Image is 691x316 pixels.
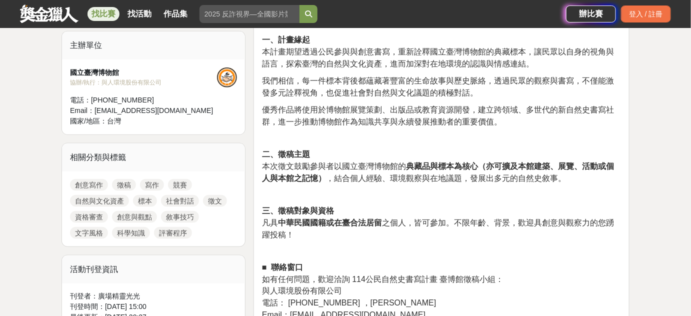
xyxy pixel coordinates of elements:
span: 電話： [PHONE_NUMBER] ，[PERSON_NAME] [262,299,436,307]
a: 資格審查 [70,211,108,223]
span: 優秀作品將使用於博物館展覽策劃、出版品或教育資源開發，建立跨領域、多世代的新自然史書寫社群，進一步推動博物館作為知識共享與永續發展推動者的重要價值。 [262,105,614,126]
span: 本次徵文鼓勵參與者以國立臺灣博物館的 ，結合個人經驗、環境觀察與在地議題，發展出多元的自然史敘事。 [262,162,614,182]
a: 競賽 [168,179,192,191]
input: 2025 反詐視界—全國影片競賽 [199,5,299,23]
div: 主辦單位 [62,31,245,59]
span: 台灣 [107,117,121,125]
div: 刊登時間： [DATE] 15:00 [70,302,237,312]
a: 文字風格 [70,227,108,239]
a: 標本 [133,195,157,207]
a: 創意寫作 [70,179,108,191]
a: 找活動 [123,7,155,21]
span: 我們相信，每一件標本背後都蘊藏著豐富的生命故事與歷史脈絡，透過民眾的觀察與書寫，不僅能激發多元詮釋視角，也促進社會對自然與文化議題的積極對話。 [262,76,614,97]
a: 找比賽 [87,7,119,21]
strong: 二、徵稿主題 [262,150,310,158]
div: 活動刊登資訊 [62,255,245,283]
a: 評審程序 [154,227,192,239]
a: 徵文 [203,195,227,207]
span: 本計畫期望透過公民參與與創意書寫，重新詮釋國立臺灣博物館的典藏標本，讓民眾以自身的視角與語言，探索臺灣的自然與文化資產，進而加深對在地環境的認識與情感連結。 [262,47,614,68]
strong: 中華民國國籍或在臺合法居留 [278,218,382,227]
div: 國立臺灣博物館 [70,67,217,78]
div: 協辦/執行： 與人環境股份有限公司 [70,78,217,87]
div: 刊登者： 廣場精靈光光 [70,291,237,302]
div: 登入 / 註冊 [621,5,671,22]
a: 寫作 [140,179,164,191]
strong: 一、計畫緣起 [262,35,310,44]
span: 與人環境股份有限公司 [262,287,342,295]
a: 社會對話 [161,195,199,207]
a: 作品集 [159,7,191,21]
span: 國家/地區： [70,117,107,125]
a: 辦比賽 [566,5,616,22]
a: 敘事技巧 [161,211,199,223]
span: 凡具 之個人，皆可參加。不限年齡、背景，歡迎具創意與觀察力的您踴躍投稿！ [262,218,614,239]
a: 徵稿 [112,179,136,191]
div: 電話： [PHONE_NUMBER] [70,95,217,105]
span: 如有任何問題，歡迎洽詢 114公民自然史書寫計畫 臺博館徵稿小組： [262,275,504,283]
a: 科學知識 [112,227,150,239]
div: Email： [EMAIL_ADDRESS][DOMAIN_NAME] [70,105,217,116]
div: 相關分類與標籤 [62,143,245,171]
a: 創意與觀點 [112,211,157,223]
a: 自然與文化資產 [70,195,129,207]
strong: 典藏品與標本為核心（亦可擴及本館建築、展覽、活動或個人與本館之記憶） [262,162,614,182]
strong: ■ 聯絡窗口 [262,263,303,271]
strong: 三、徵稿對象與資格 [262,206,334,215]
